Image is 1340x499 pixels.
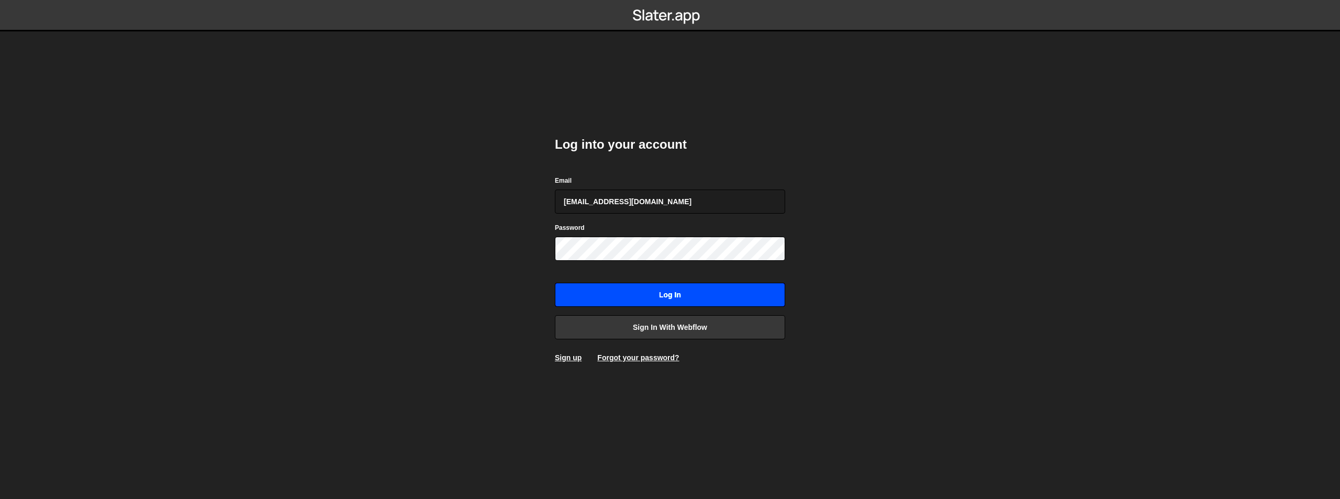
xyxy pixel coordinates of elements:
a: Sign in with Webflow [555,315,785,339]
a: Sign up [555,353,582,362]
label: Email [555,175,572,186]
input: Log in [555,283,785,307]
h2: Log into your account [555,136,785,153]
a: Forgot your password? [597,353,679,362]
label: Password [555,223,585,233]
